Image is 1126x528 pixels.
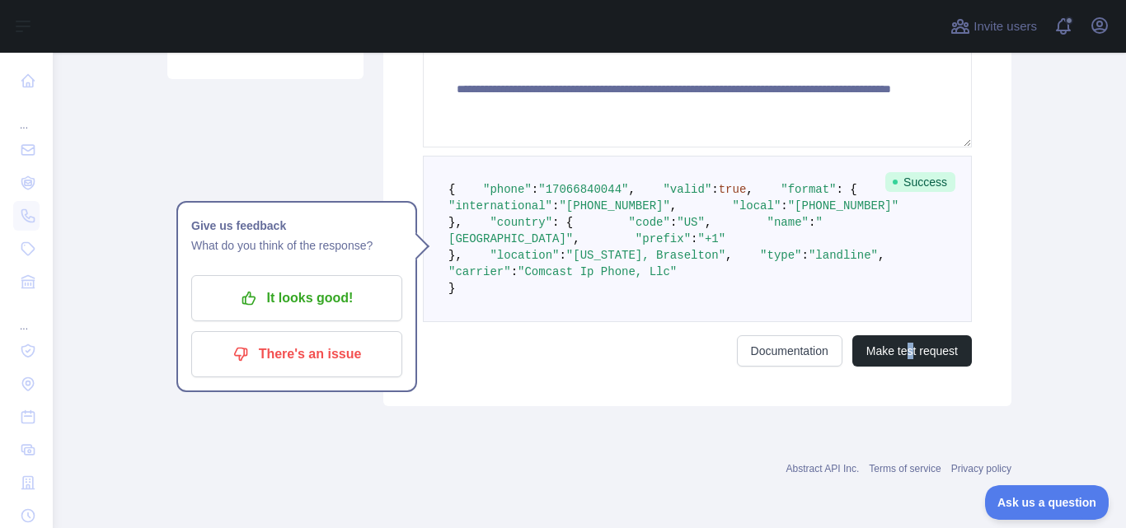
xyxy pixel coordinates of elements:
a: Terms of service [869,463,941,474]
span: "landline" [809,249,878,262]
span: true [719,183,747,196]
h1: Give us feedback [191,216,402,236]
span: , [628,183,635,196]
span: "type" [760,249,801,262]
span: "international" [448,199,552,213]
span: }, [448,249,462,262]
span: : { [552,216,573,229]
span: , [705,216,711,229]
div: ... [13,99,40,132]
span: , [725,249,732,262]
span: "Comcast Ip Phone, Llc" [518,265,677,278]
span: "17066840044" [538,183,628,196]
iframe: Toggle Customer Support [985,485,1110,520]
button: Invite users [947,13,1040,40]
span: : [670,216,677,229]
button: It looks good! [191,275,402,321]
span: Success [885,172,955,192]
span: }, [448,216,462,229]
span: : [711,183,718,196]
span: , [746,183,753,196]
span: { [448,183,455,196]
span: "[PHONE_NUMBER]" [788,199,898,213]
p: What do you think of the response? [191,236,402,255]
a: Privacy policy [951,463,1011,474]
p: It looks good! [204,284,390,312]
a: Documentation [737,335,842,367]
span: "code" [628,216,669,229]
span: : [809,216,815,229]
a: Abstract API Inc. [786,463,860,474]
span: "+1" [697,232,725,245]
button: There's an issue [191,331,402,377]
span: , [670,199,677,213]
span: "local" [732,199,781,213]
span: "valid" [663,183,711,196]
span: : { [837,183,857,196]
span: "phone" [483,183,532,196]
p: There's an issue [204,340,390,368]
div: ... [13,300,40,333]
span: : [532,183,538,196]
span: : [552,199,559,213]
span: "carrier" [448,265,511,278]
span: "[US_STATE], Braselton" [566,249,725,262]
span: "country" [490,216,552,229]
span: Invite users [974,17,1037,36]
span: "format" [781,183,836,196]
span: "[PHONE_NUMBER]" [559,199,669,213]
span: : [691,232,697,245]
span: "location" [490,249,559,262]
span: "name" [767,216,809,229]
span: : [511,265,518,278]
span: : [802,249,809,262]
span: : [781,199,787,213]
span: : [559,249,565,262]
span: , [878,249,884,262]
span: , [573,232,579,245]
span: "US" [677,216,705,229]
span: "prefix" [636,232,691,245]
span: } [448,282,455,295]
button: Make test request [852,335,972,367]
